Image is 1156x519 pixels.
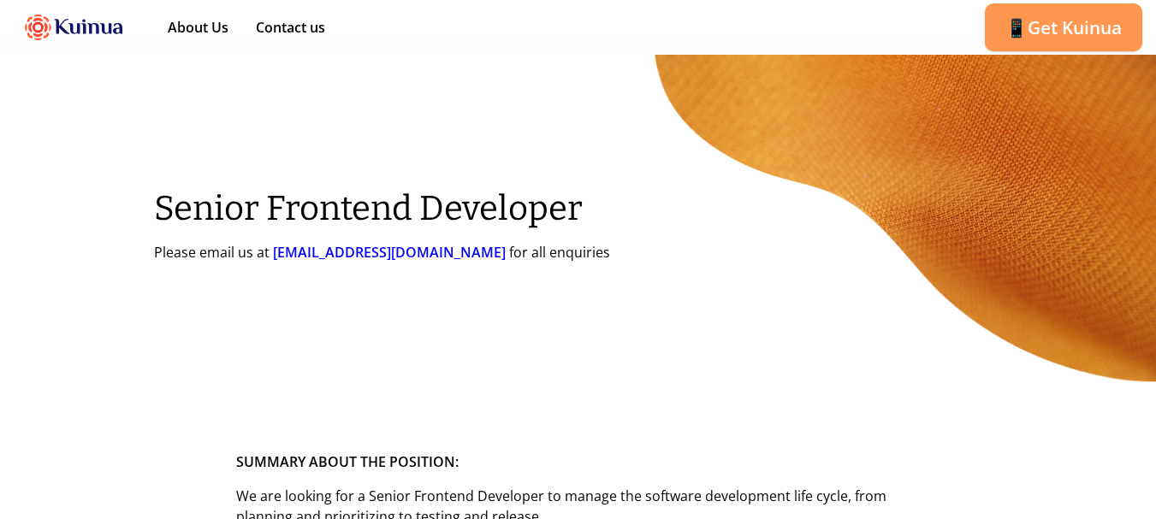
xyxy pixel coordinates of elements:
[273,243,509,262] a: [EMAIL_ADDRESS][DOMAIN_NAME]
[985,3,1142,51] button: 📱Get Kuinua
[154,242,610,262] p: Please email us at for all enquiries
[14,3,133,52] img: FullLogo.svg
[256,17,325,43] a: Contact us
[154,189,583,228] h2: Senior Frontend Developer
[236,452,459,471] b: SUMMARY ABOUT THE POSITION:
[1005,19,1028,37] span: 📱
[168,17,228,43] a: About Us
